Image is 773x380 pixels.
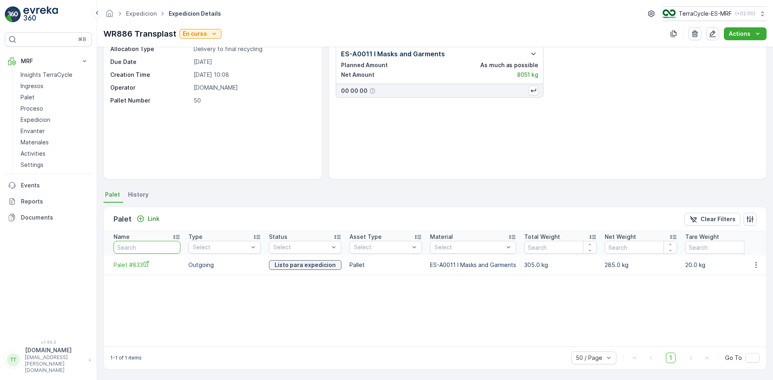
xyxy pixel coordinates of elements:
a: Palet #833 [114,261,180,269]
p: Tare Weight [685,233,719,241]
span: Expedicion Details [167,10,223,18]
p: 1-1 of 1 items [110,355,142,361]
a: Palet [17,92,92,103]
p: Clear Filters [701,215,736,223]
p: ES-A0011 I Masks and Garments [341,49,445,59]
p: Creation Time [110,71,190,79]
p: Allocation Type [110,45,190,53]
button: Listo para expedicion [269,260,341,270]
button: MRF [5,53,92,69]
td: Pallet [345,255,426,275]
span: History [128,191,149,199]
input: Search [605,241,677,254]
td: Outgoing [184,255,265,275]
p: Type [188,233,203,241]
button: Clear Filters [684,213,740,226]
p: 8051 kg [517,71,538,79]
p: MRF [21,57,76,65]
p: Link [148,215,159,223]
p: Material [430,233,453,241]
p: TerraCycle-ES-MRF [679,10,732,18]
a: Events [5,177,92,193]
p: Activities [21,150,45,158]
a: Ingresos [17,80,92,92]
img: logo_light-DOdMpM7g.png [23,6,58,23]
input: Search [114,241,180,254]
p: Operator [110,84,190,92]
p: En curso [183,30,207,38]
a: Materiales [17,137,92,148]
p: [DOMAIN_NAME] [194,84,314,92]
img: logo [5,6,21,23]
p: Net Amount [341,71,374,79]
a: Documents [5,210,92,226]
p: [DOMAIN_NAME] [25,346,85,354]
button: TT[DOMAIN_NAME][EMAIL_ADDRESS][PERSON_NAME][DOMAIN_NAME] [5,346,92,374]
a: Expedicion [17,114,92,125]
p: Total Weight [524,233,560,241]
input: Search [524,241,597,254]
p: Expedicion [21,116,50,124]
p: Delivery to final recycling [194,45,314,53]
input: Search [685,241,758,254]
a: Homepage [105,12,114,19]
a: Envanter [17,125,92,137]
td: 20.0 kg [681,255,762,275]
p: Ingresos [21,82,43,90]
p: 00 00 00 [341,87,368,95]
p: Insights TerraCycle [21,71,72,79]
p: Settings [21,161,43,169]
button: TerraCycle-ES-MRF(+02:00) [663,6,767,21]
p: Pallet Number [110,97,190,105]
p: Reports [21,197,89,205]
span: v 1.49.3 [5,340,92,345]
a: Proceso [17,103,92,114]
div: Help Tooltip Icon [369,88,376,94]
p: WR886 Transplast [103,28,176,40]
p: Palet [21,93,35,101]
button: En curso [180,29,221,39]
p: Select [193,243,248,251]
a: Reports [5,193,92,210]
p: Events [21,181,89,189]
p: Status [269,233,287,241]
img: TC_mwK4AaT.png [663,9,676,18]
p: Envanter [21,127,45,135]
p: [DATE] [194,58,314,66]
p: Due Date [110,58,190,66]
p: 50 [194,97,314,105]
p: Net Weight [605,233,636,241]
p: [EMAIL_ADDRESS][PERSON_NAME][DOMAIN_NAME] [25,354,85,374]
td: 305.0 kg [520,255,601,275]
p: As much as possible [480,61,538,69]
p: Asset Type [349,233,382,241]
a: Expedicion [126,10,157,17]
p: Proceso [21,105,43,113]
div: TT [7,353,20,366]
p: Select [354,243,409,251]
span: Palet [105,191,120,199]
p: Planned Amount [341,61,388,69]
a: Settings [17,159,92,170]
p: Listo para expedicion [275,261,336,269]
a: Insights TerraCycle [17,69,92,80]
p: ⌘B [78,36,86,43]
button: Link [133,214,163,224]
td: ES-A0011 I Masks and Garments [426,255,520,275]
a: Activities [17,148,92,159]
p: Name [114,233,130,241]
button: Actions [724,27,767,40]
span: Go To [725,354,742,362]
p: Select [434,243,504,251]
p: ( +02:00 ) [735,10,755,17]
p: Select [273,243,329,251]
p: Materiales [21,138,49,146]
p: Actions [729,30,750,38]
p: Documents [21,214,89,222]
p: Palet [114,214,132,225]
span: 1 [666,353,676,363]
td: 285.0 kg [601,255,681,275]
p: [DATE] 10:08 [194,71,314,79]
